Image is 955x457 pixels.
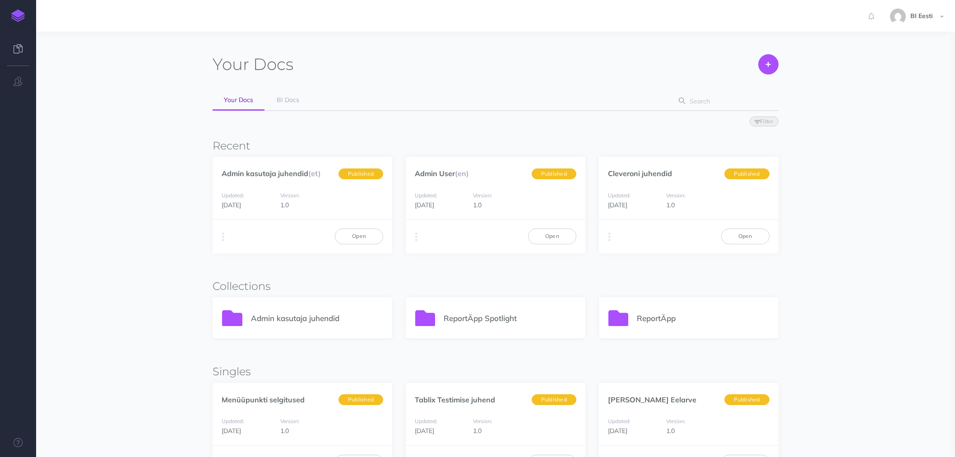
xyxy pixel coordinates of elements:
small: Version: [666,192,686,199]
span: [DATE] [415,427,434,435]
span: (et) [308,169,321,178]
a: Open [721,228,770,244]
span: (en) [455,169,469,178]
span: [DATE] [222,427,241,435]
p: ReportÄpp [637,312,769,324]
span: 1.0 [473,201,482,209]
input: Search [687,93,764,109]
h3: Singles [213,366,778,378]
span: Your [213,54,249,74]
h3: Collections [213,280,778,292]
small: Version: [473,192,492,199]
a: Open [528,228,576,244]
small: Updated: [222,418,244,424]
a: Your Docs [213,90,264,111]
span: [DATE] [608,427,627,435]
img: icon-folder.svg [608,310,629,326]
i: More actions [222,231,224,243]
i: More actions [608,231,611,243]
span: 1.0 [280,427,289,435]
a: Cleveroni juhendid [608,169,672,178]
span: [DATE] [415,201,434,209]
small: Version: [280,192,300,199]
a: Admin kasutaja juhendid(et) [222,169,321,178]
span: BI Docs [277,96,299,104]
small: Updated: [415,418,437,424]
small: Updated: [222,192,244,199]
small: Updated: [608,418,630,424]
a: Menüüpunkti selgitused [222,395,305,404]
i: More actions [415,231,417,243]
p: Admin kasutaja juhendid [251,312,383,324]
small: Version: [280,418,300,424]
a: Open [335,228,383,244]
p: ReportÄpp Spotlight [444,312,576,324]
a: Admin User(en) [415,169,469,178]
small: Version: [473,418,492,424]
small: Updated: [415,192,437,199]
a: BI Docs [265,90,311,110]
span: 1.0 [473,427,482,435]
span: [DATE] [608,201,627,209]
a: Tablix Testimise juhend [415,395,495,404]
img: icon-folder.svg [415,310,436,326]
span: [DATE] [222,201,241,209]
span: BI Eesti [906,12,937,20]
h3: Recent [213,140,778,152]
span: Your Docs [224,96,253,104]
small: Updated: [608,192,630,199]
span: 1.0 [666,427,675,435]
img: 9862dc5e82047a4d9ba6d08c04ce6da6.jpg [890,9,906,24]
span: 1.0 [666,201,675,209]
span: 1.0 [280,201,289,209]
img: logo-mark.svg [11,9,25,22]
button: Filter [750,117,779,126]
img: icon-folder.svg [222,310,242,326]
h1: Docs [213,54,293,75]
a: [PERSON_NAME] Eelarve [608,395,696,404]
small: Version: [666,418,686,424]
